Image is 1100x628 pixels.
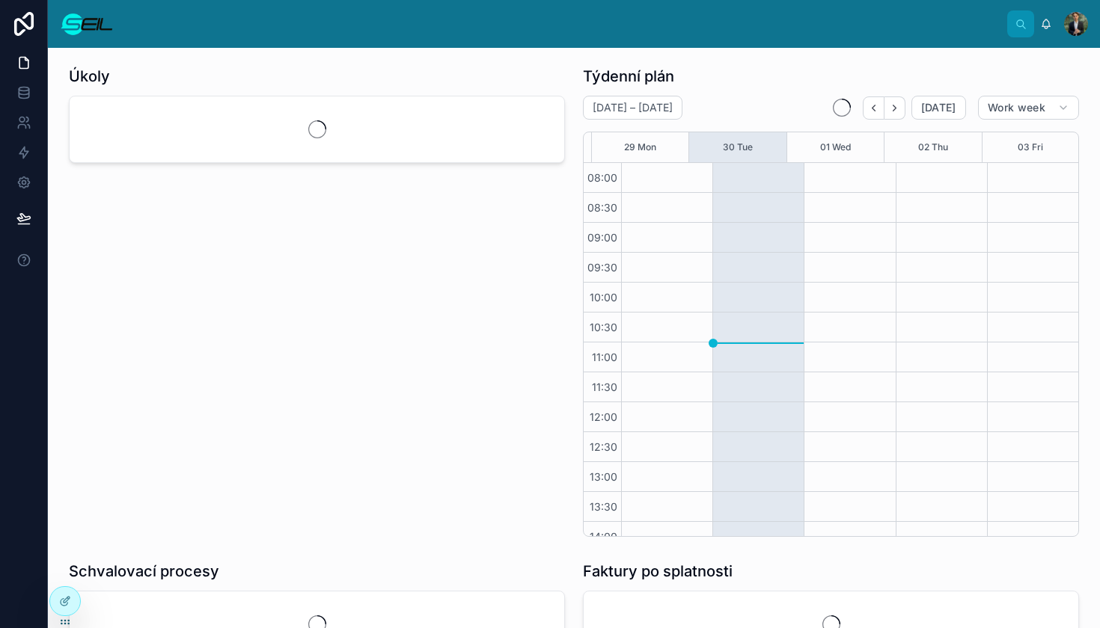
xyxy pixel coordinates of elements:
[584,231,621,244] span: 09:00
[586,530,621,543] span: 14:00
[723,132,753,162] button: 30 Tue
[583,561,733,582] h1: Faktury po splatnosti
[988,101,1045,114] span: Work week
[918,132,948,162] button: 02 Thu
[884,96,905,120] button: Next
[586,291,621,304] span: 10:00
[1018,132,1043,162] button: 03 Fri
[586,321,621,333] span: 10:30
[586,440,621,453] span: 12:30
[863,96,884,120] button: Back
[583,66,674,87] h1: Týdenní plán
[126,21,1007,27] div: scrollable content
[60,12,114,36] img: App logo
[820,132,851,162] button: 01 Wed
[69,561,219,582] h1: Schvalovací procesy
[588,381,621,393] span: 11:30
[624,132,656,162] button: 29 Mon
[911,96,966,120] button: [DATE]
[69,66,110,87] h1: Úkoly
[588,351,621,363] span: 11:00
[584,201,621,214] span: 08:30
[593,100,673,115] h2: [DATE] – [DATE]
[584,171,621,184] span: 08:00
[586,500,621,513] span: 13:30
[584,261,621,274] span: 09:30
[921,101,956,114] span: [DATE]
[978,96,1079,120] button: Work week
[586,470,621,483] span: 13:00
[586,410,621,423] span: 12:00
